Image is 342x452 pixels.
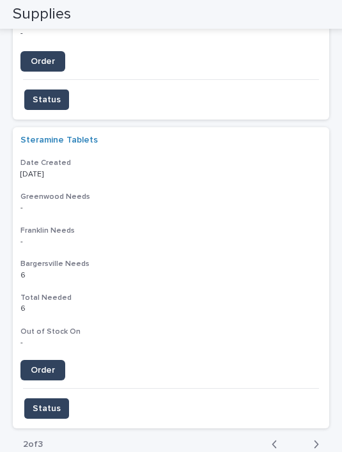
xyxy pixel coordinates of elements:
[20,29,100,38] p: -
[13,127,329,428] a: Steramine Tablets Date Created[DATE]Greenwood Needs-- Franklin Needs-- Bargersville Needs66 Total...
[20,293,322,303] h3: Total Needed
[24,398,69,419] button: Status
[20,51,65,72] a: Order
[33,402,61,415] span: Status
[20,192,322,202] h3: Greenwood Needs
[20,235,26,246] p: -
[13,5,71,24] h2: Supplies
[33,93,61,106] span: Status
[20,269,28,280] p: 6
[20,226,322,236] h3: Franklin Needs
[295,439,329,450] button: Next
[20,338,100,347] p: -
[20,360,65,380] a: Order
[20,201,26,212] p: -
[20,135,98,146] a: Steramine Tablets
[261,439,295,450] button: Back
[20,259,322,269] h3: Bargersville Needs
[20,170,100,179] p: [DATE]
[20,327,322,337] h3: Out of Stock On
[20,302,28,313] p: 6
[24,90,69,110] button: Status
[20,158,322,168] h3: Date Created
[31,366,55,375] span: Order
[31,57,55,66] span: Order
